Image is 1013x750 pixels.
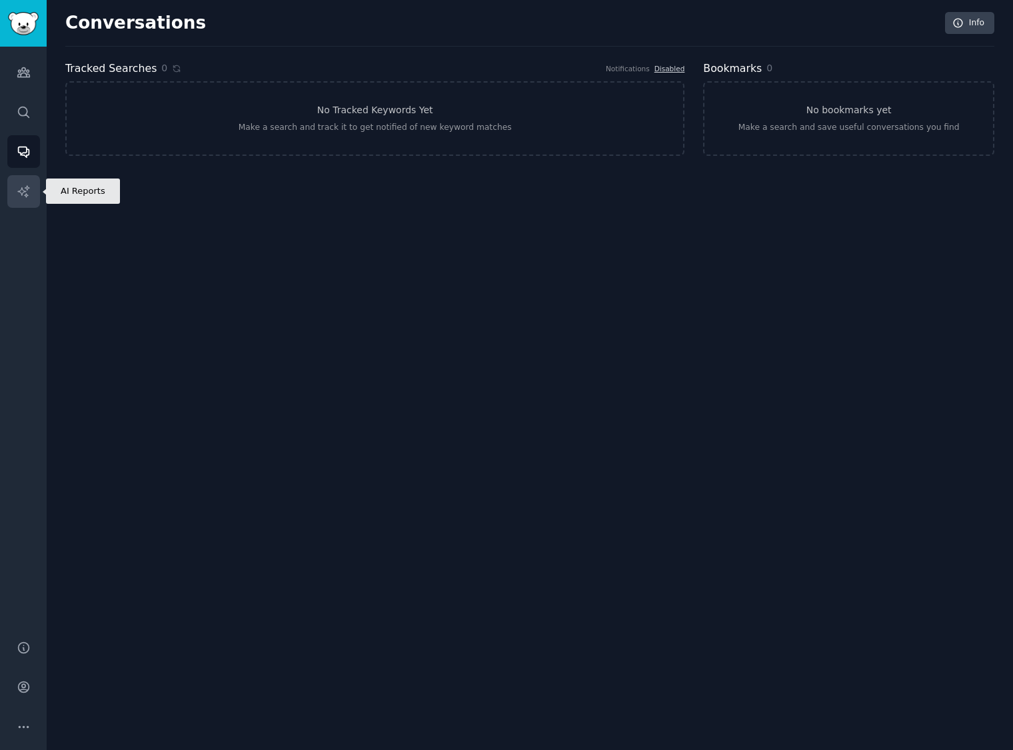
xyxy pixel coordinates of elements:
div: Make a search and save useful conversations you find [738,122,960,134]
a: No bookmarks yetMake a search and save useful conversations you find [703,81,994,156]
a: No Tracked Keywords YetMake a search and track it to get notified of new keyword matches [65,81,684,156]
h2: Conversations [65,13,206,34]
span: 0 [161,61,167,75]
span: 0 [766,63,772,73]
h2: Tracked Searches [65,61,157,77]
h3: No bookmarks yet [806,103,892,117]
div: Notifications [606,64,650,73]
img: GummySearch logo [8,12,39,35]
a: Disabled [654,65,685,73]
h3: No Tracked Keywords Yet [317,103,433,117]
h2: Bookmarks [703,61,762,77]
a: Info [945,12,994,35]
div: Make a search and track it to get notified of new keyword matches [239,122,512,134]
